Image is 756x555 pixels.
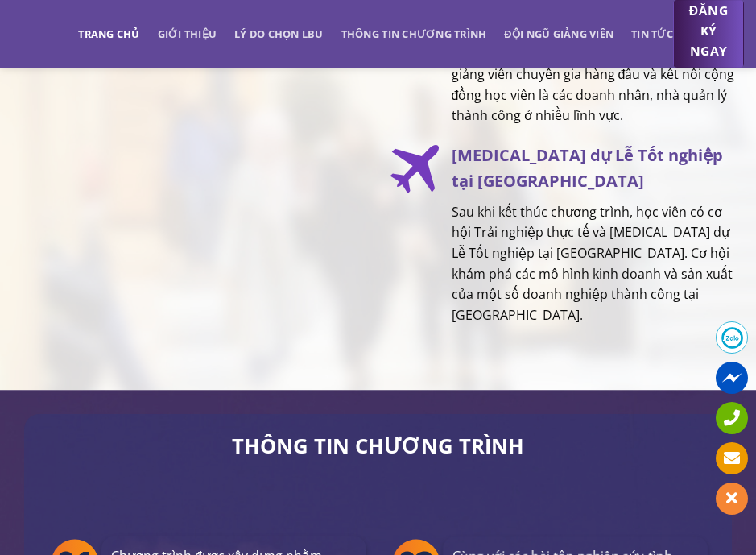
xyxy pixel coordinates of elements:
[158,19,217,48] a: Giới thiệu
[330,466,427,467] img: line-lbu.jpg
[452,202,745,326] p: Sau khi kết thúc chương trình, học viên có cơ hội Trải nghiệp thực tế và [MEDICAL_DATA] dự Lễ Tốt...
[504,19,613,48] a: Đội ngũ giảng viên
[48,438,708,454] h2: THÔNG TIN CHƯƠNG TRÌNH
[452,143,745,194] h3: [MEDICAL_DATA] dự Lễ Tốt nghiệp tại [GEOGRAPHIC_DATA]
[689,1,728,61] span: ĐĂNG KÝ NGAY
[78,19,139,48] a: Trang chủ
[341,19,487,48] a: Thông tin chương trình
[452,43,745,126] p: Học viên có cơ hội giao lưu, học hỏi từ đội ngũ giảng viên chuyên gia hàng đầu và kết nối cộng đồ...
[631,19,673,48] a: Tin tức
[234,19,324,48] a: Lý do chọn LBU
